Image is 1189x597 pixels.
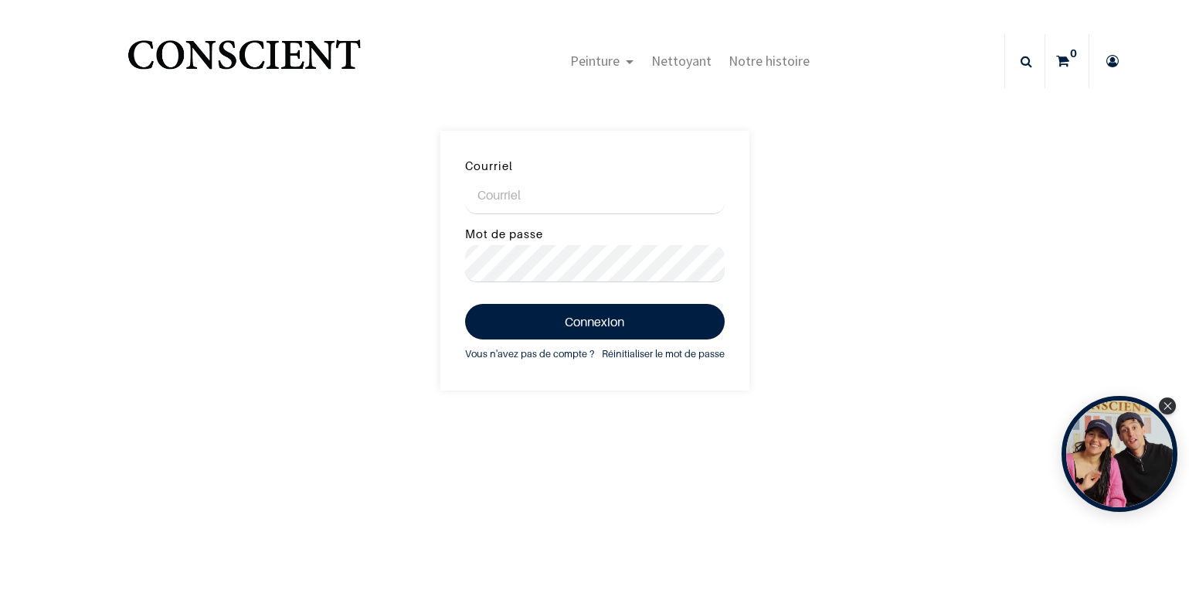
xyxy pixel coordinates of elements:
span: Nettoyant [651,52,712,70]
a: Logo of Conscient [124,31,363,92]
input: Courriel [465,177,725,214]
iframe: Tidio Chat [1109,497,1182,570]
div: Open Tolstoy widget [1062,396,1177,512]
label: Mot de passe [465,224,543,244]
label: Courriel [465,156,513,176]
a: Vous n'avez pas de compte ? [465,346,594,363]
sup: 0 [1066,46,1081,61]
a: Réinitialiser le mot de passe [602,346,725,363]
span: Peinture [570,52,620,70]
img: Conscient [124,31,363,92]
a: Peinture [562,34,643,88]
div: Open Tolstoy [1062,396,1177,512]
div: Close Tolstoy widget [1159,397,1176,414]
div: Tolstoy bubble widget [1062,396,1177,512]
button: Connexion [465,304,725,339]
span: Notre histoire [729,52,810,70]
a: 0 [1045,34,1089,88]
